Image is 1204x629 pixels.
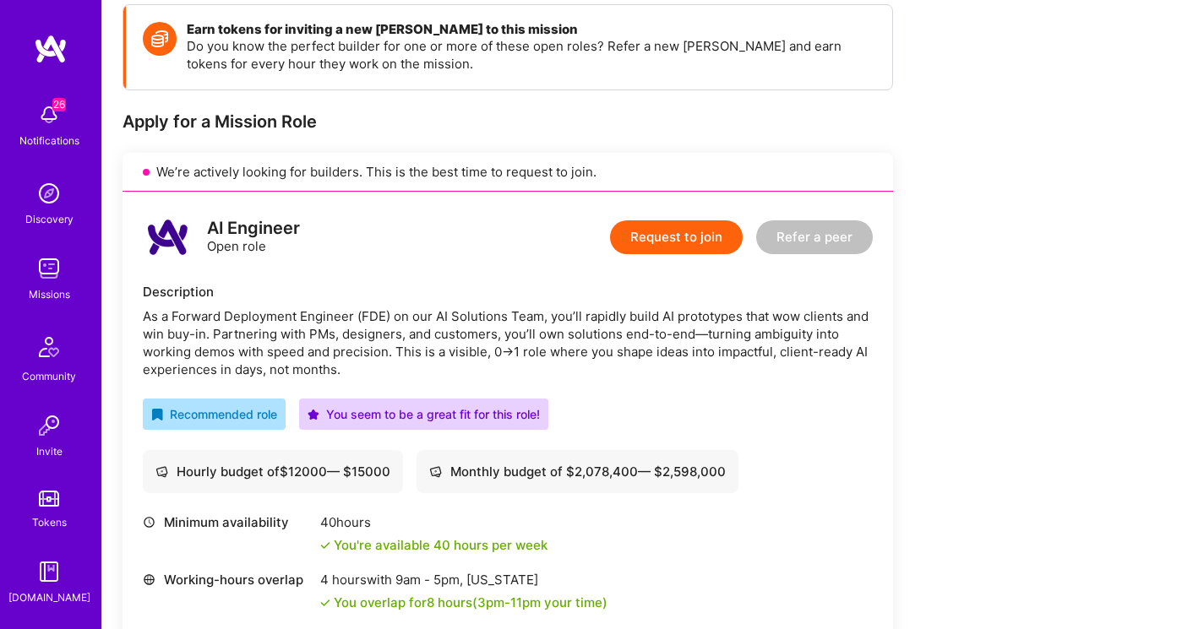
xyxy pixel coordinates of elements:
[32,176,66,210] img: discovery
[143,307,873,378] div: As a Forward Deployment Engineer (FDE) on our AI Solutions Team, you’ll rapidly build AI prototyp...
[143,212,193,263] img: logo
[187,22,875,37] h4: Earn tokens for inviting a new [PERSON_NAME] to this mission
[22,367,76,385] div: Community
[756,220,873,254] button: Refer a peer
[36,442,63,460] div: Invite
[32,252,66,285] img: teamwork
[429,463,726,480] div: Monthly budget of $ 2,078,400 — $ 2,598,000
[320,598,330,608] i: icon Check
[207,220,300,237] div: AI Engineer
[29,285,70,303] div: Missions
[143,513,312,531] div: Minimum availability
[123,153,893,192] div: We’re actively looking for builders. This is the best time to request to join.
[320,571,607,588] div: 4 hours with [US_STATE]
[320,540,330,550] i: icon Check
[320,536,548,554] div: You're available 40 hours per week
[308,409,319,420] i: icon PurpleStar
[207,220,300,255] div: Open role
[34,34,68,64] img: logo
[32,513,67,531] div: Tokens
[143,516,155,529] i: icon Clock
[610,220,743,254] button: Request to join
[52,98,66,111] span: 26
[320,513,548,531] div: 40 hours
[187,37,875,73] p: Do you know the perfect builder for one or more of these open roles? Refer a new [PERSON_NAME] an...
[19,132,79,149] div: Notifications
[429,465,442,478] i: icon Cash
[151,405,277,423] div: Recommended role
[155,463,390,480] div: Hourly budget of $ 12000 — $ 15000
[25,210,74,228] div: Discovery
[8,588,90,606] div: [DOMAIN_NAME]
[151,409,163,420] i: icon RecommendedBadge
[32,555,66,588] img: guide book
[29,327,69,367] img: Community
[392,572,466,588] span: 9am - 5pm ,
[32,98,66,132] img: bell
[477,594,541,610] span: 3pm - 11pm
[143,571,312,588] div: Working-hours overlap
[32,409,66,442] img: Invite
[143,22,177,56] img: Token icon
[39,491,59,507] img: tokens
[155,465,168,478] i: icon Cash
[143,283,873,301] div: Description
[334,594,607,611] div: You overlap for 8 hours ( your time)
[308,405,540,423] div: You seem to be a great fit for this role!
[123,111,893,133] div: Apply for a Mission Role
[143,573,155,586] i: icon World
